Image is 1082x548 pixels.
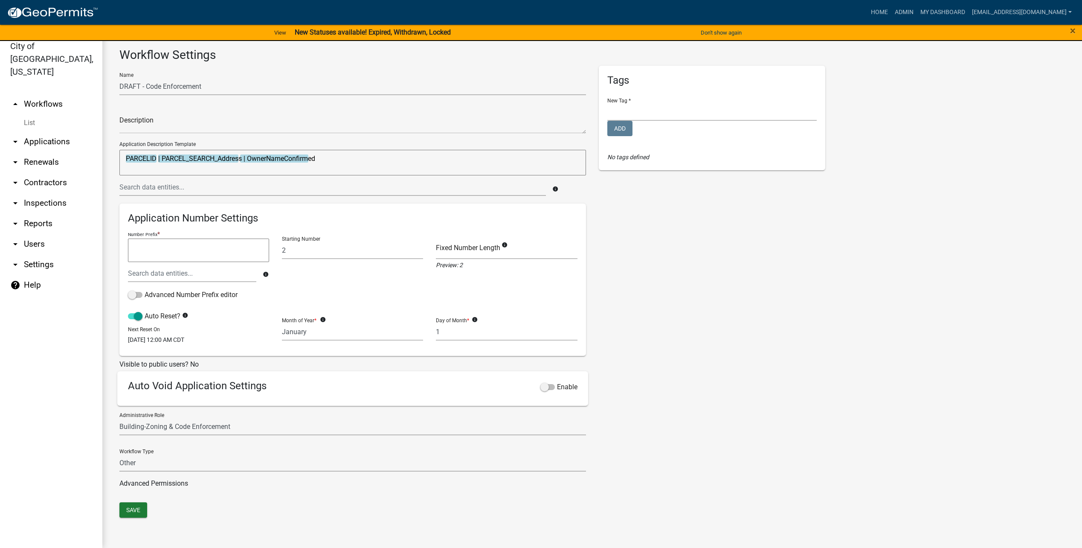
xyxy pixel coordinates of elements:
button: Add [607,121,632,136]
span: × [1070,25,1076,37]
i: info [502,242,508,248]
i: arrow_drop_down [10,137,20,147]
i: arrow_drop_down [10,198,20,208]
input: Search data entities... [128,265,256,282]
i: arrow_drop_up [10,99,20,109]
label: Auto Reset? [128,311,180,321]
label: Next Reset On [128,327,160,332]
a: View [271,26,290,40]
button: Save [119,502,147,518]
i: arrow_drop_down [10,239,20,249]
i: arrow_drop_down [10,259,20,270]
div: [DATE] 12:00 AM CDT [128,335,269,344]
a: [EMAIL_ADDRESS][DOMAIN_NAME] [969,4,1075,20]
wm-data-entity-autocomplete: Application Description Template [119,140,586,196]
button: Don't show again [697,26,745,40]
input: Search data entities... [119,178,546,196]
i: info [320,317,326,323]
p: Number Prefix [128,232,157,237]
h3: Workflow Settings [119,48,1065,62]
h5: Tags [607,74,817,87]
p: Application Description Template [119,140,586,148]
h6: Auto Void Application Settings [128,380,577,392]
h6: Application Number Settings [128,212,577,224]
strong: New Statuses available! Expired, Withdrawn, Locked [295,28,451,36]
i: help [10,280,20,290]
label: Visible to public users? No [119,361,199,368]
i: info [182,312,188,318]
i: info [263,271,269,277]
a: Admin [891,4,917,20]
a: Advanced Permissions [119,479,188,487]
i: arrow_drop_down [10,219,20,229]
i: No tags defined [607,154,649,160]
i: arrow_drop_down [10,178,20,188]
div: Preview: 2 [436,259,577,270]
i: info [552,186,558,192]
i: arrow_drop_down [10,157,20,167]
a: Home [867,4,891,20]
button: Close [1070,26,1076,36]
a: My Dashboard [917,4,969,20]
label: Enable [540,382,577,392]
i: info [472,317,478,323]
label: Advanced Number Prefix editor [128,290,238,300]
